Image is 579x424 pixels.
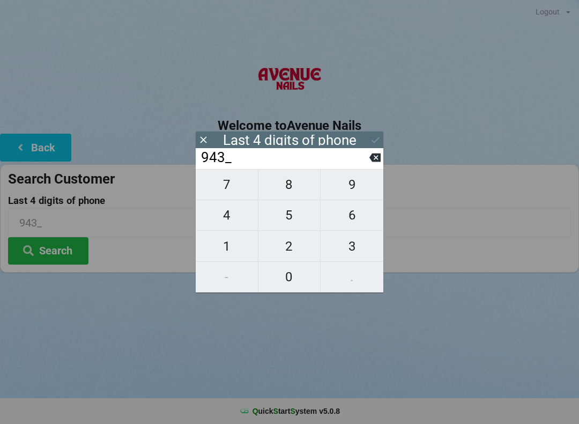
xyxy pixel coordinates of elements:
[321,231,383,261] button: 3
[321,173,383,196] span: 9
[258,200,321,231] button: 5
[258,231,321,261] button: 2
[321,235,383,258] span: 3
[258,235,321,258] span: 2
[196,235,258,258] span: 1
[223,135,357,145] div: Last 4 digits of phone
[321,200,383,231] button: 6
[196,231,258,261] button: 1
[196,173,258,196] span: 7
[196,200,258,231] button: 4
[258,262,321,293] button: 0
[196,169,258,200] button: 7
[258,169,321,200] button: 8
[196,204,258,226] span: 4
[321,204,383,226] span: 6
[258,173,321,196] span: 8
[258,204,321,226] span: 5
[321,169,383,200] button: 9
[258,266,321,288] span: 0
